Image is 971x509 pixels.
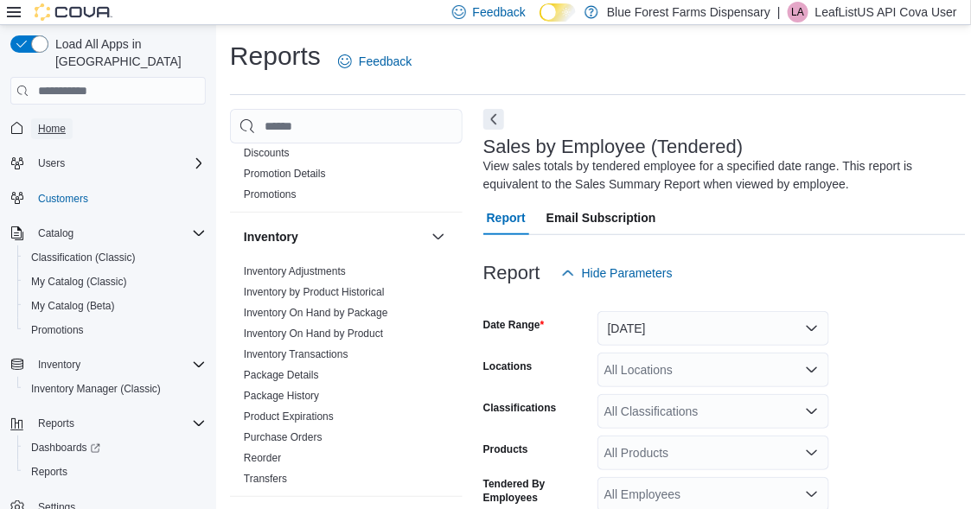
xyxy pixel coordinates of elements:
[815,2,957,22] p: LeafListUS API Cova User
[24,320,91,340] a: Promotions
[38,226,73,240] span: Catalog
[244,228,298,245] h3: Inventory
[31,188,206,209] span: Customers
[244,430,323,444] span: Purchase Orders
[17,436,213,460] a: Dashboards
[31,354,206,375] span: Inventory
[244,389,319,403] span: Package History
[24,437,206,458] span: Dashboards
[331,44,418,79] a: Feedback
[791,2,804,22] span: LA
[546,200,656,235] span: Email Subscription
[244,472,287,486] span: Transfers
[31,188,95,209] a: Customers
[38,156,65,170] span: Users
[31,153,206,174] span: Users
[35,3,112,21] img: Cova
[31,413,206,434] span: Reports
[24,379,168,399] a: Inventory Manager (Classic)
[483,109,504,130] button: Next
[244,306,388,320] span: Inventory On Hand by Package
[483,477,591,505] label: Tendered By Employees
[805,446,819,460] button: Open list of options
[244,410,334,423] span: Product Expirations
[31,251,136,264] span: Classification (Classic)
[24,379,206,399] span: Inventory Manager (Classic)
[31,117,206,138] span: Home
[487,200,526,235] span: Report
[17,270,213,294] button: My Catalog (Classic)
[244,188,297,201] span: Promotions
[31,354,87,375] button: Inventory
[17,245,213,270] button: Classification (Classic)
[483,318,545,332] label: Date Range
[554,256,680,290] button: Hide Parameters
[244,167,326,181] span: Promotion Details
[788,2,808,22] div: LeafListUS API Cova User
[31,382,161,396] span: Inventory Manager (Classic)
[31,299,115,313] span: My Catalog (Beta)
[540,3,576,22] input: Dark Mode
[31,413,81,434] button: Reports
[230,39,321,73] h1: Reports
[805,404,819,418] button: Open list of options
[24,437,107,458] a: Dashboards
[230,143,463,212] div: Discounts & Promotions
[3,411,213,436] button: Reports
[805,487,819,501] button: Open list of options
[244,473,287,485] a: Transfers
[597,311,829,346] button: [DATE]
[24,461,206,482] span: Reports
[24,247,206,268] span: Classification (Classic)
[3,115,213,140] button: Home
[244,431,323,443] a: Purchase Orders
[805,363,819,377] button: Open list of options
[24,271,206,292] span: My Catalog (Classic)
[31,465,67,479] span: Reports
[38,122,66,136] span: Home
[17,294,213,318] button: My Catalog (Beta)
[38,417,74,430] span: Reports
[244,147,290,159] a: Discounts
[244,265,346,277] a: Inventory Adjustments
[244,328,383,340] a: Inventory On Hand by Product
[3,221,213,245] button: Catalog
[48,35,206,70] span: Load All Apps in [GEOGRAPHIC_DATA]
[607,2,770,22] p: Blue Forest Farms Dispensary
[244,369,319,381] a: Package Details
[483,359,533,373] label: Locations
[244,285,385,299] span: Inventory by Product Historical
[31,223,80,244] button: Catalog
[483,401,557,415] label: Classifications
[24,247,143,268] a: Classification (Classic)
[17,460,213,484] button: Reports
[244,348,348,360] a: Inventory Transactions
[38,358,80,372] span: Inventory
[483,157,957,194] div: View sales totals by tendered employee for a specified date range. This report is equivalent to t...
[17,318,213,342] button: Promotions
[24,461,74,482] a: Reports
[483,442,528,456] label: Products
[359,53,412,70] span: Feedback
[244,390,319,402] a: Package History
[244,327,383,340] span: Inventory On Hand by Product
[244,347,348,361] span: Inventory Transactions
[582,264,673,282] span: Hide Parameters
[244,228,425,245] button: Inventory
[244,410,334,423] a: Product Expirations
[483,263,540,283] h3: Report
[428,226,449,247] button: Inventory
[31,275,127,289] span: My Catalog (Classic)
[31,441,100,455] span: Dashboards
[244,368,319,382] span: Package Details
[244,168,326,180] a: Promotion Details
[244,451,281,465] span: Reorder
[24,271,134,292] a: My Catalog (Classic)
[31,323,84,337] span: Promotions
[17,377,213,401] button: Inventory Manager (Classic)
[31,118,73,139] a: Home
[230,261,463,496] div: Inventory
[483,137,744,157] h3: Sales by Employee (Tendered)
[777,2,781,22] p: |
